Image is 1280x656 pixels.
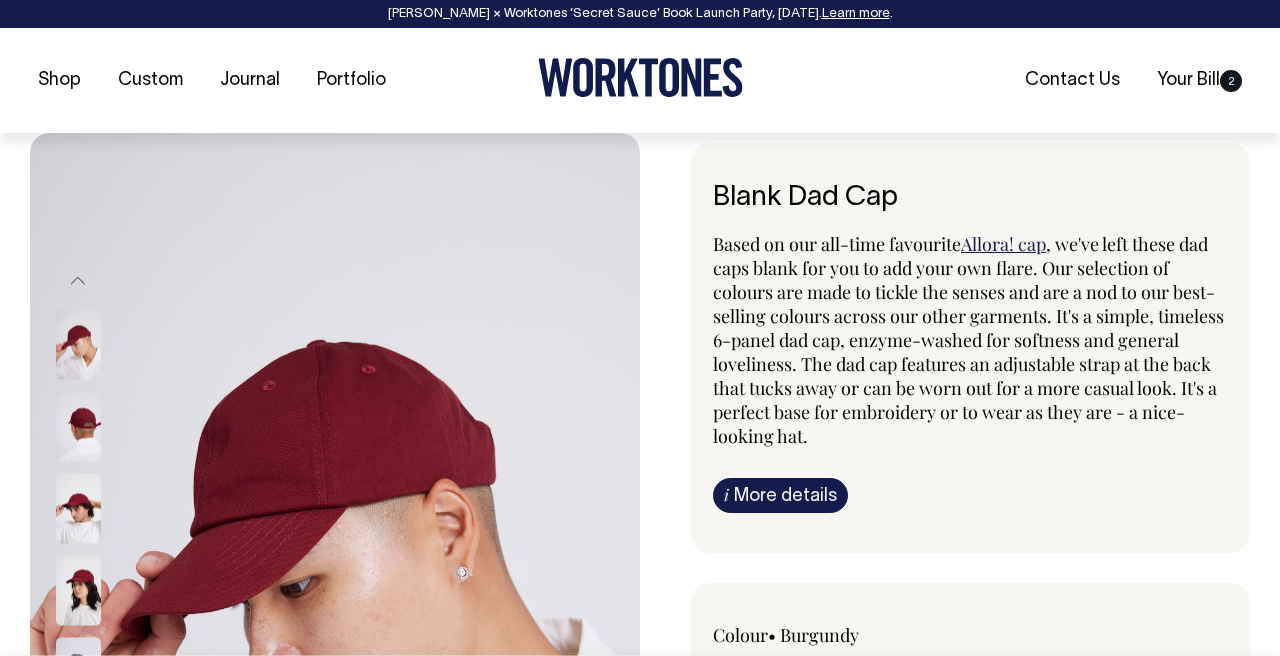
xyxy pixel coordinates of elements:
[713,232,1224,448] span: , we've left these dad caps blank for you to add your own flare. Our selection of colours are mad...
[780,623,859,647] label: Burgundy
[713,623,919,647] div: Colour
[309,64,394,97] a: Portfolio
[713,478,848,513] a: iMore details
[56,556,101,626] img: burgundy
[822,8,890,20] a: Learn more
[713,232,961,256] span: Based on our all-time favourite
[768,623,776,647] span: •
[56,474,101,544] img: burgundy
[724,484,729,505] span: i
[30,64,89,97] a: Shop
[1220,70,1242,92] span: 2
[713,183,1227,214] h6: Blank Dad Cap
[63,259,93,304] button: Previous
[1149,64,1250,97] a: Your Bill2
[56,310,101,380] img: burgundy
[20,7,1260,21] div: [PERSON_NAME] × Worktones ‘Secret Sauce’ Book Launch Party, [DATE]. .
[1017,64,1128,97] a: Contact Us
[212,64,288,97] a: Journal
[961,232,1046,256] a: Allora! cap
[56,392,101,462] img: burgundy
[110,64,191,97] a: Custom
